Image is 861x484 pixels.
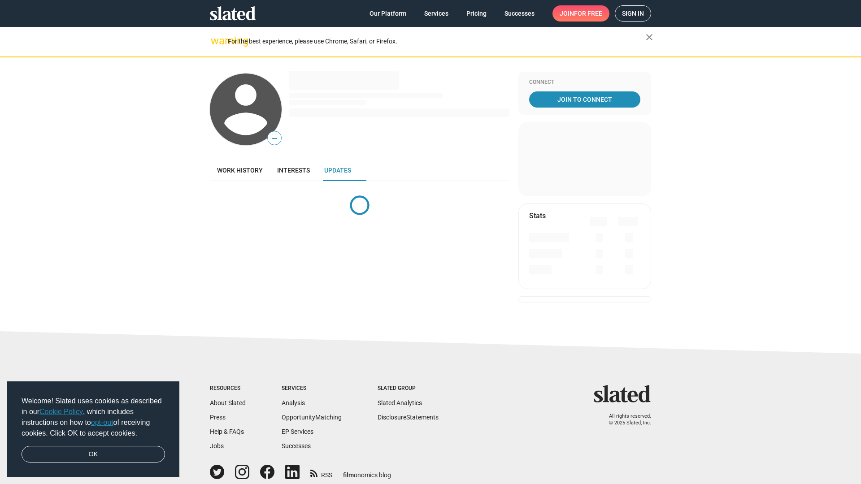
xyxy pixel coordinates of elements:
a: Slated Analytics [378,399,422,406]
span: Join [560,5,602,22]
a: Jobs [210,442,224,449]
mat-icon: close [644,32,655,43]
a: Successes [282,442,311,449]
a: Our Platform [362,5,413,22]
a: OpportunityMatching [282,414,342,421]
span: Welcome! Slated uses cookies as described in our , which includes instructions on how to of recei... [22,396,165,439]
a: Services [417,5,456,22]
a: Successes [497,5,542,22]
a: opt-out [91,419,113,426]
span: Interests [277,167,310,174]
a: Pricing [459,5,494,22]
a: EP Services [282,428,313,435]
span: film [343,471,354,479]
p: All rights reserved. © 2025 Slated, Inc. [600,413,651,426]
a: Press [210,414,226,421]
span: Updates [324,167,351,174]
a: About Slated [210,399,246,406]
span: Work history [217,167,263,174]
mat-card-title: Stats [529,211,546,220]
div: Resources [210,385,246,392]
span: Our Platform [370,5,406,22]
a: Join To Connect [529,91,640,108]
span: Sign in [622,6,644,21]
a: Analysis [282,399,305,406]
div: Slated Group [378,385,439,392]
a: Sign in [615,5,651,22]
span: Pricing [466,5,487,22]
a: Work history [210,160,270,181]
div: Connect [529,79,640,86]
a: filmonomics blog [343,464,391,480]
span: Join To Connect [531,91,639,108]
a: Joinfor free [552,5,609,22]
div: Services [282,385,342,392]
a: Help & FAQs [210,428,244,435]
div: cookieconsent [7,381,179,477]
a: Interests [270,160,317,181]
a: dismiss cookie message [22,446,165,463]
span: for free [574,5,602,22]
a: Updates [317,160,358,181]
div: For the best experience, please use Chrome, Safari, or Firefox. [228,35,646,48]
a: Cookie Policy [39,408,83,415]
span: Services [424,5,448,22]
span: Successes [504,5,535,22]
span: — [268,133,281,144]
a: DisclosureStatements [378,414,439,421]
mat-icon: warning [211,35,222,46]
a: RSS [310,466,332,480]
